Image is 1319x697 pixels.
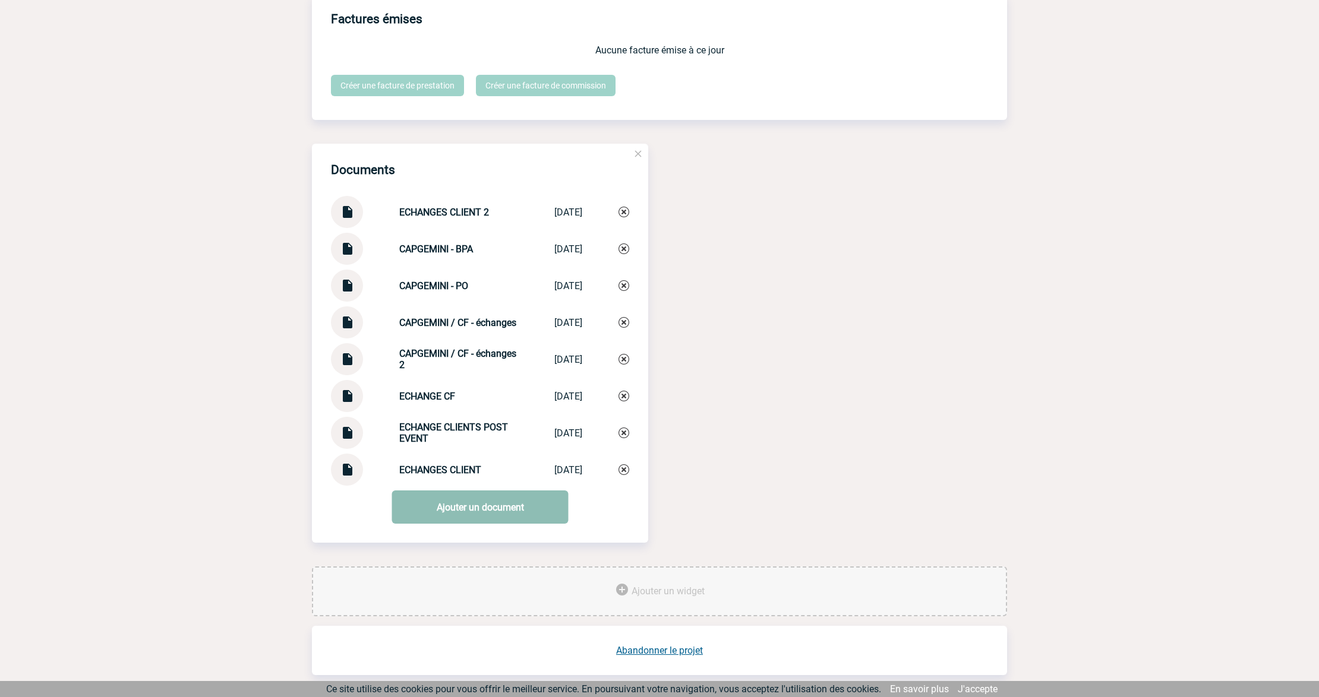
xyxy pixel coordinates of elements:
img: Supprimer [619,464,629,475]
div: [DATE] [554,207,582,218]
a: Abandonner le projet [616,645,703,656]
a: En savoir plus [890,683,949,695]
p: Aucune facture émise à ce jour [331,45,988,56]
a: J'accepte [958,683,998,695]
strong: ECHANGE CLIENTS POST EVENT [399,422,508,444]
a: Créer une facture de commission [476,75,616,96]
a: Créer une facture de prestation [331,75,464,96]
strong: CAPGEMINI / CF - échanges [399,317,516,328]
img: Supprimer [619,280,629,291]
div: [DATE] [554,427,582,439]
strong: ECHANGES CLIENT [399,464,481,476]
a: Ajouter un document [392,490,569,524]
span: Ajouter un widget [632,585,705,597]
span: Ce site utilise des cookies pour vous offrir le meilleur service. En poursuivant votre navigation... [326,683,881,695]
strong: ECHANGES CLIENT 2 [399,207,489,218]
h3: Factures émises [331,4,1007,35]
div: Ajouter des outils d'aide à la gestion de votre événement [312,566,1007,616]
strong: CAPGEMINI - PO [399,280,468,292]
img: Supprimer [619,317,629,328]
h4: Documents [331,163,395,177]
div: [DATE] [554,354,582,365]
strong: CAPGEMINI - BPA [399,243,473,255]
strong: ECHANGE CF [399,391,455,402]
div: [DATE] [554,317,582,328]
img: Supprimer [619,391,629,401]
div: [DATE] [554,391,582,402]
div: [DATE] [554,464,582,476]
img: Supprimer [619,427,629,438]
img: Supprimer [619,243,629,254]
img: Supprimer [619,207,629,217]
strong: CAPGEMINI / CF - échanges 2 [399,348,516,370]
img: Supprimer [619,354,629,365]
div: [DATE] [554,243,582,255]
img: close.png [633,148,643,159]
div: [DATE] [554,280,582,292]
